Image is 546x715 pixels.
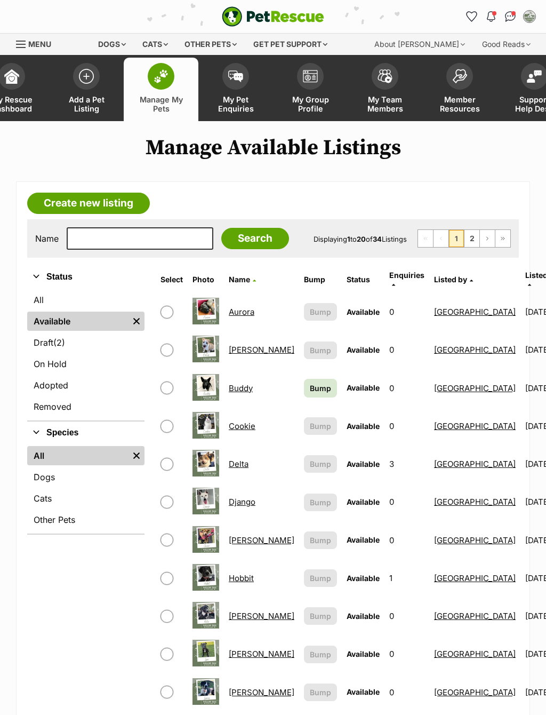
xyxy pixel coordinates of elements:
[347,687,380,696] span: Available
[304,646,337,663] button: Bump
[434,649,516,659] a: [GEOGRAPHIC_DATA]
[49,58,124,121] a: Add a Pet Listing
[434,275,473,284] a: Listed by
[436,95,484,113] span: Member Resources
[4,69,19,84] img: dashboard-icon-eb2f2d2d3e046f16d808141f083e7271f6b2e854fb5c12c21221c1fb7104beca.svg
[502,8,519,25] a: Conversations
[367,34,472,55] div: About [PERSON_NAME]
[222,6,324,27] img: logo-e224e6f780fb5917bec1dbf3a21bbac754714ae5b6737aabdf751b685950b380.svg
[310,535,331,546] span: Bump
[310,687,331,698] span: Bump
[342,267,384,292] th: Status
[385,370,429,407] td: 0
[229,307,254,317] a: Aurora
[347,422,380,431] span: Available
[198,58,273,121] a: My Pet Enquiries
[229,383,253,393] a: Buddy
[434,345,516,355] a: [GEOGRAPHIC_DATA]
[229,275,250,284] span: Name
[385,331,429,368] td: 0
[524,11,535,22] img: Willow Tree Sanctuary profile pic
[361,95,409,113] span: My Team Members
[452,69,467,83] img: member-resources-icon-8e73f808a243e03378d46382f2149f9095a855e16c252ad45f914b54edf8863c.svg
[347,611,380,621] span: Available
[385,522,429,559] td: 0
[310,345,331,356] span: Bump
[304,684,337,701] button: Bump
[434,497,516,507] a: [GEOGRAPHIC_DATA]
[310,306,331,317] span: Bump
[303,70,318,83] img: group-profile-icon-3fa3cf56718a62981997c0bc7e787c4b2cf8bcc04b72c1350f741eb67cf2f40e.svg
[53,336,65,349] span: (2)
[385,293,429,330] td: 0
[385,560,429,597] td: 1
[304,531,337,549] button: Bump
[434,459,516,469] a: [GEOGRAPHIC_DATA]
[129,446,144,465] a: Remove filter
[286,95,334,113] span: My Group Profile
[304,455,337,473] button: Bump
[434,307,516,317] a: [GEOGRAPHIC_DATA]
[373,235,382,243] strong: 34
[434,535,516,545] a: [GEOGRAPHIC_DATA]
[156,267,187,292] th: Select
[348,58,422,121] a: My Team Members
[62,95,110,113] span: Add a Pet Listing
[192,450,219,476] img: Delta
[229,687,294,697] a: [PERSON_NAME]
[347,535,380,544] span: Available
[310,649,331,660] span: Bump
[434,573,516,583] a: [GEOGRAPHIC_DATA]
[347,235,350,243] strong: 1
[347,649,380,658] span: Available
[137,95,185,113] span: Manage My Pets
[357,235,366,243] strong: 20
[27,426,144,440] button: Species
[463,8,538,25] ul: Account quick links
[135,34,175,55] div: Cats
[385,598,429,634] td: 0
[347,307,380,316] span: Available
[385,408,429,444] td: 0
[385,446,429,482] td: 3
[378,69,392,83] img: team-members-icon-5396bd8760b3fe7c0b43da4ab00e1e3bb1a5d9ba89233759b79545d2d3fc5d0d.svg
[129,312,144,331] a: Remove filter
[16,34,59,53] a: Menu
[304,569,337,587] button: Bump
[347,459,380,468] span: Available
[273,58,348,121] a: My Group Profile
[347,345,380,354] span: Available
[304,494,337,511] button: Bump
[222,6,324,27] a: PetRescue
[246,34,335,55] div: Get pet support
[27,444,144,534] div: Species
[389,271,424,288] a: Enquiries
[417,229,511,248] nav: Pagination
[229,345,294,355] a: [PERSON_NAME]
[487,11,495,22] img: notifications-46538b983faf8c2785f20acdc204bb7945ddae34d4c08c2a6579f10ce5e182be.svg
[27,467,144,487] a: Dogs
[434,421,516,431] a: [GEOGRAPHIC_DATA]
[347,497,380,506] span: Available
[304,341,337,359] button: Bump
[464,230,479,247] a: Page 2
[304,607,337,625] button: Bump
[27,270,144,284] button: Status
[177,34,244,55] div: Other pets
[229,649,294,659] a: [PERSON_NAME]
[418,230,433,247] span: First page
[495,230,510,247] a: Last page
[229,275,256,284] a: Name
[35,234,59,243] label: Name
[433,230,448,247] span: Previous page
[310,497,331,508] span: Bump
[449,230,464,247] span: Page 1
[27,290,144,309] a: All
[527,70,542,83] img: help-desk-icon-fdf02630f3aa405de69fd3d07c3f3aa587a6932b1a1747fa1d2bba05be0121f9.svg
[475,34,538,55] div: Good Reads
[229,535,294,545] a: [PERSON_NAME]
[304,303,337,321] button: Bump
[310,458,331,470] span: Bump
[310,573,331,584] span: Bump
[480,230,495,247] a: Next page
